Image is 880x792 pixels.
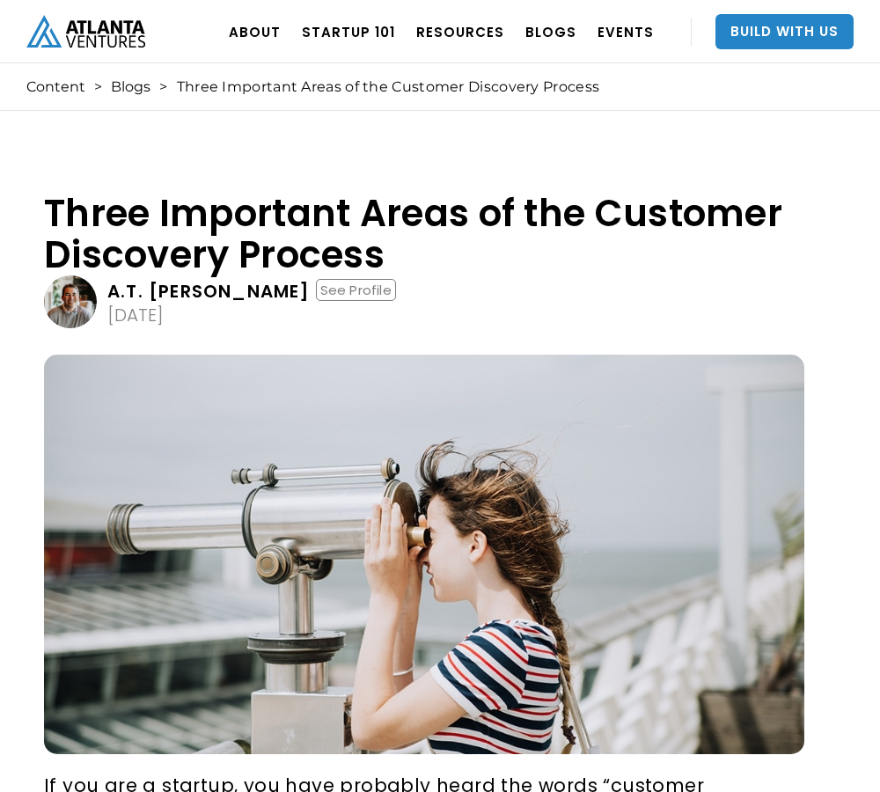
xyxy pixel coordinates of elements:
[26,78,85,96] a: Content
[229,7,281,56] a: ABOUT
[111,78,150,96] a: Blogs
[94,78,102,96] div: >
[525,7,576,56] a: BLOGS
[416,7,504,56] a: RESOURCES
[302,7,395,56] a: Startup 101
[598,7,654,56] a: EVENTS
[316,279,396,301] div: See Profile
[44,275,804,328] a: A.T. [PERSON_NAME]See Profile[DATE]
[715,14,854,49] a: Build With Us
[44,193,804,275] h1: Three Important Areas of the Customer Discovery Process
[177,78,600,96] div: Three Important Areas of the Customer Discovery Process
[107,282,311,300] div: A.T. [PERSON_NAME]
[107,306,164,324] div: [DATE]
[159,78,167,96] div: >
